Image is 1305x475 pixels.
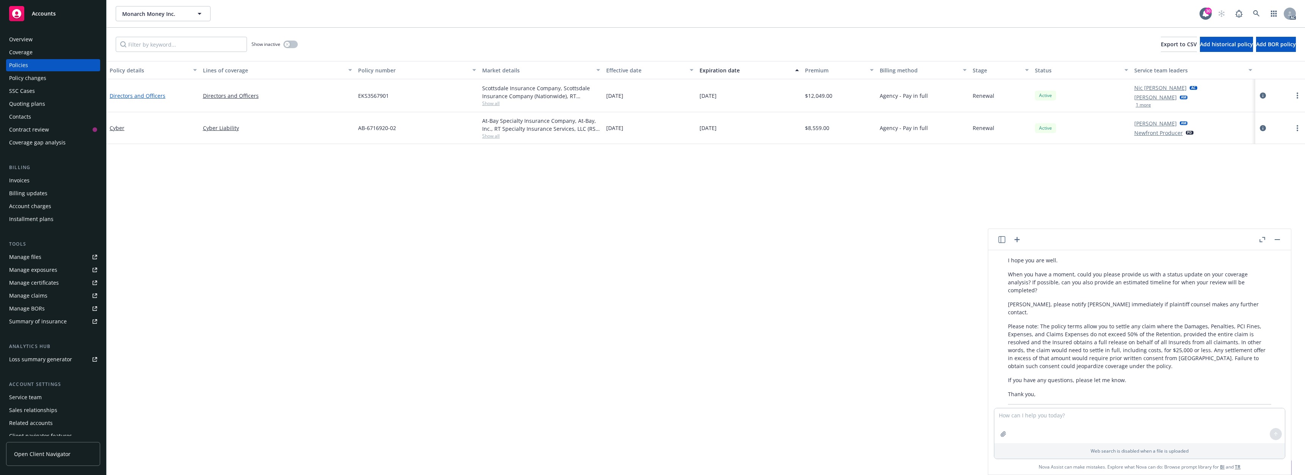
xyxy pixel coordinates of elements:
[6,72,100,84] a: Policy changes
[1231,6,1247,21] a: Report a Bug
[1249,6,1264,21] a: Search
[1235,464,1241,470] a: TR
[6,240,100,248] div: Tools
[1293,91,1302,100] a: more
[6,200,100,212] a: Account charges
[6,59,100,71] a: Policies
[1032,61,1131,79] button: Status
[880,66,959,74] div: Billing method
[9,264,57,276] div: Manage exposures
[970,61,1032,79] button: Stage
[6,85,100,97] a: SSC Cases
[203,66,344,74] div: Lines of coverage
[252,41,280,47] span: Show inactive
[6,381,100,388] div: Account settings
[355,61,479,79] button: Policy number
[6,124,100,136] a: Contract review
[6,353,100,365] a: Loss summary generator
[9,98,45,110] div: Quoting plans
[6,290,100,302] a: Manage claims
[9,290,47,302] div: Manage claims
[9,33,33,45] div: Overview
[9,213,53,225] div: Installment plans
[697,61,802,79] button: Expiration date
[9,417,53,429] div: Related accounts
[1214,6,1229,21] a: Start snowing
[805,92,832,100] span: $12,049.00
[9,315,67,328] div: Summary of insurance
[358,124,396,132] span: AB-6716920-02
[6,303,100,315] a: Manage BORs
[9,85,35,97] div: SSC Cases
[1008,390,1271,398] p: Thank you,
[802,61,876,79] button: Premium
[482,133,600,139] span: Show all
[1008,300,1271,316] p: [PERSON_NAME], please notify [PERSON_NAME] immediately if plaintiff counsel makes any further con...
[6,187,100,199] a: Billing updates
[973,124,994,132] span: Renewal
[606,66,685,74] div: Effective date
[1256,41,1296,48] span: Add BOR policy
[482,117,600,133] div: At-Bay Specialty Insurance Company, At-Bay, Inc., RT Specialty Insurance Services, LLC (RSG Speci...
[122,10,188,18] span: Monarch Money Inc.
[9,303,45,315] div: Manage BORs
[700,92,717,100] span: [DATE]
[116,37,247,52] input: Filter by keyword...
[880,92,928,100] span: Agency - Pay in full
[1220,464,1225,470] a: BI
[6,46,100,58] a: Coverage
[6,136,100,149] a: Coverage gap analysis
[1134,66,1244,74] div: Service team leaders
[1258,91,1267,100] a: circleInformation
[14,450,71,458] span: Open Client Navigator
[1038,125,1053,132] span: Active
[1131,61,1255,79] button: Service team leaders
[1266,6,1281,21] a: Switch app
[358,66,468,74] div: Policy number
[1008,322,1271,370] p: Please note: The policy terms allow you to settle any claim where the Damages, Penalties, PCI Fin...
[9,251,41,263] div: Manage files
[1200,37,1253,52] button: Add historical policy
[1161,41,1197,48] span: Export to CSV
[1134,129,1183,137] a: Newfront Producer
[32,11,56,17] span: Accounts
[6,277,100,289] a: Manage certificates
[110,124,124,132] a: Cyber
[880,124,928,132] span: Agency - Pay in full
[1134,93,1177,101] a: [PERSON_NAME]
[9,200,51,212] div: Account charges
[9,353,72,365] div: Loss summary generator
[203,92,352,100] a: Directors and Officers
[358,92,389,100] span: EKS3567901
[110,66,189,74] div: Policy details
[1293,124,1302,133] a: more
[6,98,100,110] a: Quoting plans
[6,343,100,350] div: Analytics hub
[6,111,100,123] a: Contacts
[6,391,100,403] a: Service team
[9,187,47,199] div: Billing updates
[805,124,829,132] span: $8,559.00
[203,124,352,132] a: Cyber Liability
[6,264,100,276] a: Manage exposures
[6,251,100,263] a: Manage files
[9,430,72,442] div: Client navigator features
[200,61,355,79] button: Lines of coverage
[9,277,59,289] div: Manage certificates
[1008,270,1271,294] p: When you have a moment, could you please provide us with a status update on your coverage analysi...
[1205,8,1212,14] div: 30
[6,315,100,328] a: Summary of insurance
[6,417,100,429] a: Related accounts
[9,111,31,123] div: Contacts
[1008,256,1271,264] p: I hope you are well.
[9,174,30,187] div: Invoices
[973,92,994,100] span: Renewal
[999,448,1280,454] p: Web search is disabled when a file is uploaded
[6,404,100,416] a: Sales relationships
[1008,376,1271,384] p: If you have any questions, please let me know.
[603,61,697,79] button: Effective date
[606,124,623,132] span: [DATE]
[6,3,100,24] a: Accounts
[479,61,603,79] button: Market details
